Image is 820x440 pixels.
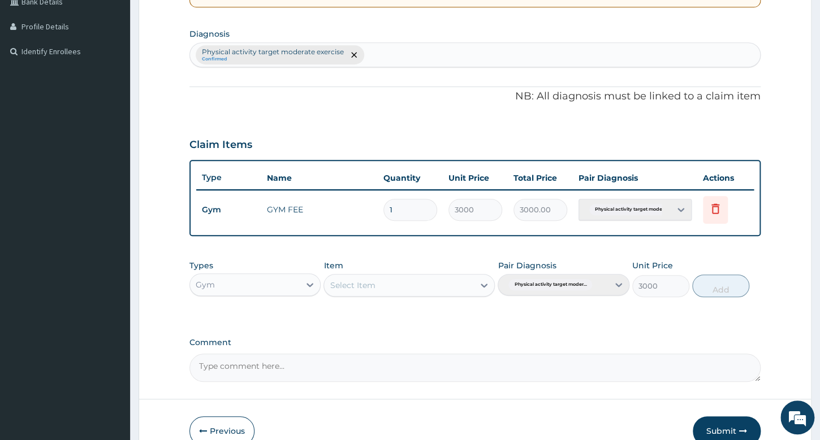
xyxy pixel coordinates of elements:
[261,167,378,189] th: Name
[59,63,190,78] div: Chat with us now
[323,260,343,271] label: Item
[573,167,697,189] th: Pair Diagnosis
[6,308,215,348] textarea: Type your message and hit 'Enter'
[189,89,761,104] p: NB: All diagnosis must be linked to a claim item
[697,167,754,189] th: Actions
[196,167,261,188] th: Type
[21,56,46,85] img: d_794563401_company_1708531726252_794563401
[443,167,508,189] th: Unit Price
[196,279,215,290] div: Gym
[692,275,749,297] button: Add
[189,28,230,40] label: Diagnosis
[189,338,761,347] label: Comment
[378,167,443,189] th: Quantity
[498,260,556,271] label: Pair Diagnosis
[196,199,261,220] td: Gym
[330,280,375,291] div: Select Item
[66,142,156,256] span: We're online!
[261,198,378,221] td: GYM FEE
[189,139,252,151] h3: Claim Items
[508,167,573,189] th: Total Price
[632,260,673,271] label: Unit Price
[185,6,213,33] div: Minimize live chat window
[189,261,213,271] label: Types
